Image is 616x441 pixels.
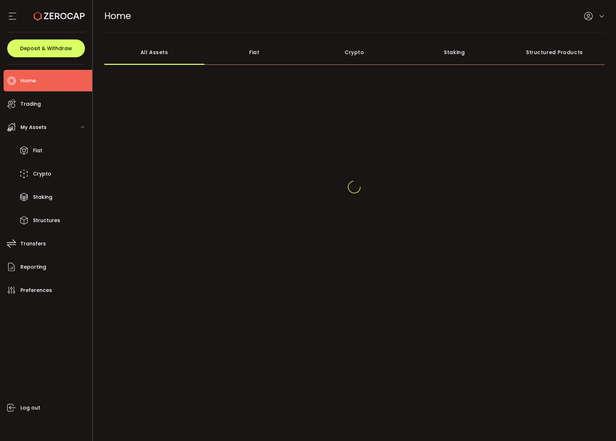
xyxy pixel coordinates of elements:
[20,403,40,413] span: Log out
[104,40,204,65] div: All Assets
[104,10,131,22] span: Home
[20,122,47,133] span: My Assets
[204,40,304,65] div: Fiat
[33,145,42,156] span: Fiat
[504,40,605,65] div: Structured Products
[33,192,52,202] span: Staking
[404,40,504,65] div: Staking
[20,46,72,51] span: Deposit & Withdraw
[20,239,46,249] span: Transfers
[7,39,85,57] button: Deposit & Withdraw
[20,76,36,86] span: Home
[20,262,46,272] span: Reporting
[304,40,404,65] div: Crypto
[20,285,52,296] span: Preferences
[20,99,41,109] span: Trading
[33,169,51,179] span: Crypto
[33,215,60,226] span: Structures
